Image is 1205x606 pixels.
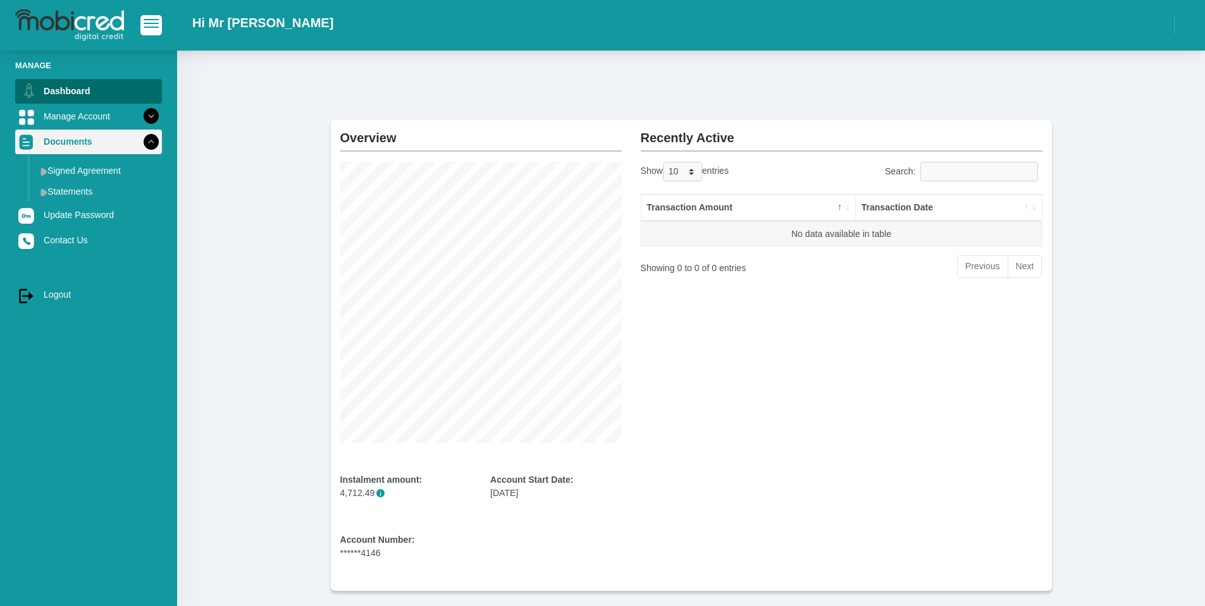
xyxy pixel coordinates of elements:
b: Instalment amount: [340,475,423,485]
label: Show entries [641,162,729,181]
div: [DATE] [490,473,622,500]
b: Account Number: [340,535,415,545]
p: 4,712.49 [340,487,472,500]
span: i [376,489,385,497]
b: Account Start Date: [490,475,573,485]
label: Search: [885,162,1042,181]
a: Manage Account [15,104,162,128]
a: Documents [15,130,162,154]
th: Transaction Date: activate to sort column ascending [856,195,1042,221]
a: Contact Us [15,228,162,252]
td: No data available in table [641,221,1042,246]
a: Update Password [15,203,162,227]
h2: Recently Active [641,120,1042,145]
img: menu arrow [40,167,47,176]
li: Manage [15,59,162,71]
img: menu arrow [40,188,47,197]
div: Showing 0 to 0 of 0 entries [641,254,797,275]
input: Search: [920,162,1038,181]
img: logo-mobicred.svg [15,9,124,41]
a: Dashboard [15,79,162,103]
h2: Overview [340,120,622,145]
select: Showentries [663,162,702,181]
a: Signed Agreement [35,161,162,181]
a: Logout [15,282,162,306]
a: Statements [35,181,162,202]
th: Transaction Amount: activate to sort column descending [641,195,856,221]
h2: Hi Mr [PERSON_NAME] [192,15,333,30]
